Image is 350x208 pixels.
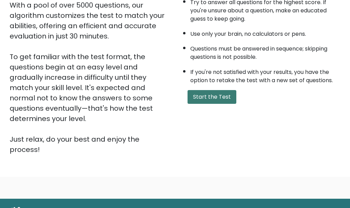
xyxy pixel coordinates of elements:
li: If you're not satisfied with your results, you have the option to retake the test with a new set ... [190,65,341,85]
button: Start the Test [188,90,236,104]
li: Questions must be answered in sequence; skipping questions is not possible. [190,41,341,61]
li: Use only your brain, no calculators or pens. [190,26,341,38]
